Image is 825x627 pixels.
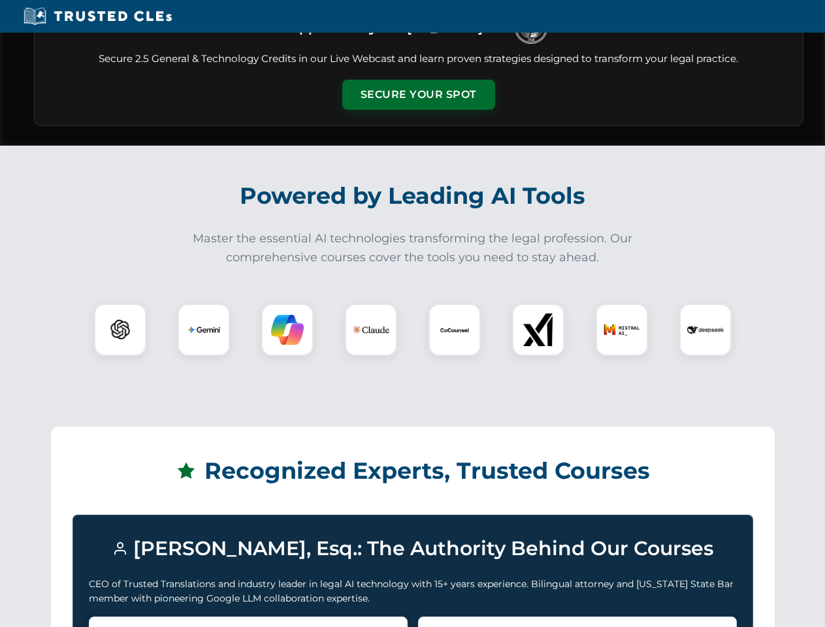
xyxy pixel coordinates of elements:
[101,311,139,349] img: ChatGPT Logo
[50,52,787,67] p: Secure 2.5 General & Technology Credits in our Live Webcast and learn proven strategies designed ...
[89,531,737,566] h3: [PERSON_NAME], Esq.: The Authority Behind Our Courses
[596,304,648,356] div: Mistral AI
[604,312,640,348] img: Mistral AI Logo
[178,304,230,356] div: Gemini
[687,312,724,348] img: DeepSeek Logo
[89,577,737,606] p: CEO of Trusted Translations and industry leader in legal AI technology with 15+ years experience....
[429,304,481,356] div: CoCounsel
[20,7,176,26] img: Trusted CLEs
[94,304,146,356] div: ChatGPT
[512,304,564,356] div: xAI
[187,313,220,346] img: Gemini Logo
[73,448,753,494] h2: Recognized Experts, Trusted Courses
[342,80,495,110] button: Secure Your Spot
[345,304,397,356] div: Claude
[438,313,471,346] img: CoCounsel Logo
[184,229,641,267] p: Master the essential AI technologies transforming the legal profession. Our comprehensive courses...
[679,304,732,356] div: DeepSeek
[353,312,389,348] img: Claude Logo
[51,173,775,219] h2: Powered by Leading AI Tools
[522,313,555,346] img: xAI Logo
[261,304,314,356] div: Copilot
[271,313,304,346] img: Copilot Logo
